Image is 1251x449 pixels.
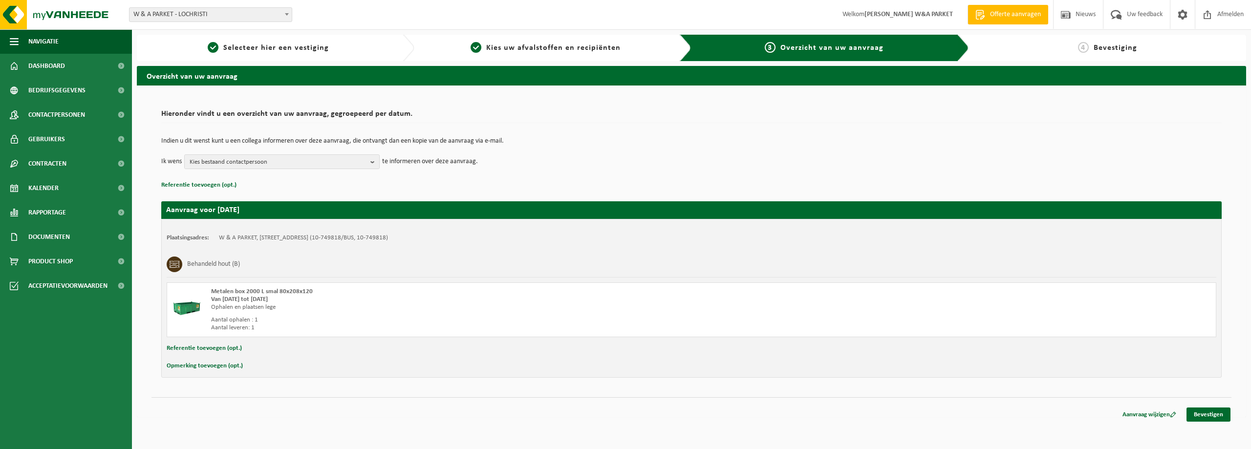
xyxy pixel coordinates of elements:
td: W & A PARKET, [STREET_ADDRESS] (10-749818/BUS, 10-749818) [219,234,388,242]
span: Rapportage [28,200,66,225]
span: W & A PARKET - LOCHRISTI [129,7,292,22]
p: Ik wens [161,154,182,169]
a: 2Kies uw afvalstoffen en recipiënten [419,42,672,54]
span: Documenten [28,225,70,249]
span: 4 [1078,42,1089,53]
img: PB-MB-2000-MET-GN-01.png [172,288,201,317]
span: 1 [208,42,218,53]
span: Selecteer hier een vestiging [223,44,329,52]
h2: Hieronder vindt u een overzicht van uw aanvraag, gegroepeerd per datum. [161,110,1222,123]
a: Bevestigen [1186,407,1230,422]
span: Bedrijfsgegevens [28,78,86,103]
span: Kalender [28,176,59,200]
strong: Plaatsingsadres: [167,235,209,241]
button: Opmerking toevoegen (opt.) [167,360,243,372]
span: W & A PARKET - LOCHRISTI [129,8,292,21]
p: Indien u dit wenst kunt u een collega informeren over deze aanvraag, die ontvangt dan een kopie v... [161,138,1222,145]
h3: Behandeld hout (B) [187,257,240,272]
span: Contactpersonen [28,103,85,127]
span: Bevestiging [1094,44,1137,52]
span: Kies bestaand contactpersoon [190,155,367,170]
a: Offerte aanvragen [968,5,1048,24]
h2: Overzicht van uw aanvraag [137,66,1246,85]
div: Aantal ophalen : 1 [211,316,731,324]
a: Aanvraag wijzigen [1115,407,1184,422]
strong: Van [DATE] tot [DATE] [211,296,268,302]
strong: [PERSON_NAME] W&A PARKET [864,11,953,18]
button: Referentie toevoegen (opt.) [161,179,237,192]
span: Acceptatievoorwaarden [28,274,108,298]
span: Metalen box 2000 L smal 80x208x120 [211,288,313,295]
span: Gebruikers [28,127,65,151]
span: 3 [765,42,776,53]
button: Kies bestaand contactpersoon [184,154,380,169]
a: 1Selecteer hier een vestiging [142,42,395,54]
span: Navigatie [28,29,59,54]
button: Referentie toevoegen (opt.) [167,342,242,355]
div: Ophalen en plaatsen lege [211,303,731,311]
span: Contracten [28,151,66,176]
span: 2 [471,42,481,53]
span: Product Shop [28,249,73,274]
div: Aantal leveren: 1 [211,324,731,332]
span: Overzicht van uw aanvraag [780,44,884,52]
span: Dashboard [28,54,65,78]
p: te informeren over deze aanvraag. [382,154,478,169]
span: Offerte aanvragen [988,10,1043,20]
span: Kies uw afvalstoffen en recipiënten [486,44,621,52]
strong: Aanvraag voor [DATE] [166,206,239,214]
